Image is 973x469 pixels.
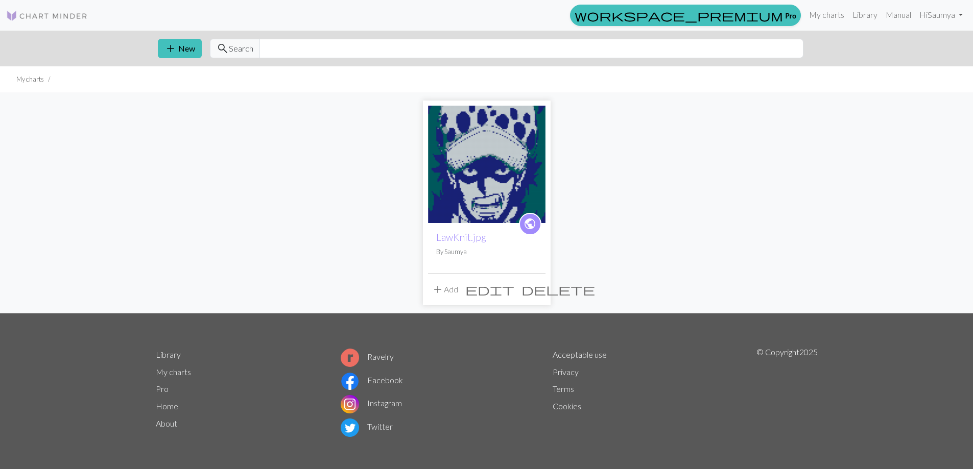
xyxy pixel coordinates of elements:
a: Twitter [341,422,393,431]
span: search [217,41,229,56]
p: By Saumya [436,247,537,257]
button: New [158,39,202,58]
button: Add [428,280,462,299]
a: My charts [805,5,848,25]
a: Cookies [553,401,581,411]
span: edit [465,282,514,297]
a: Acceptable use [553,350,607,359]
button: Delete [518,280,599,299]
span: public [524,216,536,232]
img: 1000022396.jpg [428,106,545,223]
button: Edit [462,280,518,299]
a: public [519,213,541,235]
img: Facebook logo [341,372,359,390]
span: Search [229,42,253,55]
img: Instagram logo [341,395,359,413]
a: Facebook [341,375,403,385]
a: HiSaumya [915,5,967,25]
span: delete [521,282,595,297]
span: add [432,282,444,297]
a: Library [848,5,882,25]
a: 1000022396.jpg [428,158,545,168]
a: LawKnit.jpg [436,231,486,243]
i: public [524,214,536,234]
span: workspace_premium [575,8,783,22]
li: My charts [16,75,44,84]
img: Ravelry logo [341,349,359,367]
a: Instagram [341,398,402,408]
i: Edit [465,283,514,295]
a: About [156,418,177,428]
a: Pro [156,384,169,393]
img: Logo [6,10,88,22]
p: © Copyright 2025 [756,346,818,439]
a: Home [156,401,178,411]
a: Library [156,350,181,359]
a: Pro [570,5,801,26]
a: Manual [882,5,915,25]
span: add [164,41,177,56]
a: Privacy [553,367,579,377]
img: Twitter logo [341,418,359,437]
a: My charts [156,367,191,377]
a: Terms [553,384,574,393]
a: Ravelry [341,352,394,361]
